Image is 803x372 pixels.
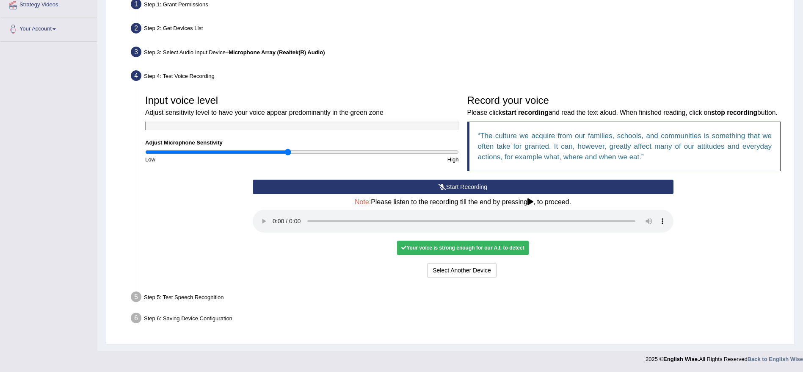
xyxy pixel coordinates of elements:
div: High [302,155,463,164]
div: Step 4: Test Voice Recording [127,68,790,86]
div: Step 5: Test Speech Recognition [127,289,790,308]
label: Adjust Microphone Senstivity [145,139,223,147]
button: Start Recording [253,180,673,194]
h3: Record your voice [467,95,781,117]
b: Microphone Array (Realtek(R) Audio) [229,49,325,56]
h3: Input voice level [145,95,459,117]
div: Your voice is strong enough for our A.I. to detect [397,241,528,255]
span: – [226,49,325,56]
span: Note: [355,198,371,205]
small: Adjust sensitivity level to have your voice appear predominantly in the green zone [145,109,384,116]
b: start recording [502,109,549,116]
div: Step 3: Select Audio Input Device [127,44,790,63]
div: 2025 © All Rights Reserved [646,351,803,363]
h4: Please listen to the recording till the end by pressing , to proceed. [253,198,673,206]
small: Please click and read the text aloud. When finished reading, click on button. [467,109,778,116]
a: Your Account [0,17,97,39]
div: Step 2: Get Devices List [127,20,790,39]
a: Back to English Wise [748,356,803,362]
strong: English Wise. [663,356,699,362]
div: Low [141,155,302,164]
b: stop recording [711,109,757,116]
button: Select Another Device [427,263,497,278]
div: Step 6: Saving Device Configuration [127,310,790,329]
q: The culture we acquire from our families, schools, and communities is something that we often tak... [478,132,772,161]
